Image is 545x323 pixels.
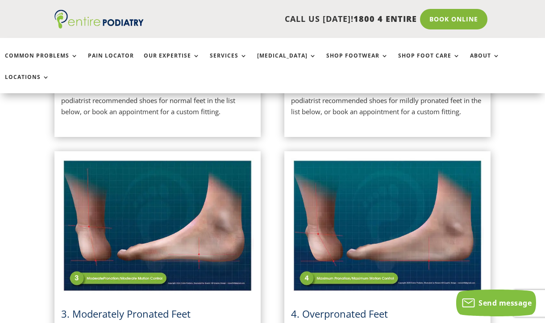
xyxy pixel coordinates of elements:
span: 1800 4 ENTIRE [354,13,417,24]
a: About [470,53,500,72]
a: Entire Podiatry [54,21,144,30]
p: Your feet ideally need . View our podiatrist recommended shoes for normal feet in the list below,... [61,83,254,118]
a: Common Problems [5,53,78,72]
img: Moderately Pronated Feet - View Podiatrist Recommended Moderate Motion Control Shoes [61,158,254,294]
span: 4. Overpronated Feet [291,307,388,320]
a: Pain Locator [88,53,134,72]
img: Overpronated Feet - View Podiatrist Recommended Maximum Motion Control Shoes [291,158,484,294]
span: 3. Moderately Pronated Feet [61,307,191,320]
a: Shop Footwear [326,53,388,72]
img: logo (1) [54,10,144,29]
a: Our Expertise [144,53,200,72]
a: Locations [5,74,50,93]
span: Send message [478,298,532,308]
a: Services [210,53,247,72]
button: Send message [456,290,536,316]
a: Book Online [420,9,487,29]
p: Your feet ideally need . View our podiatrist recommended shoes for mildly pronated feet in the li... [291,83,484,118]
p: CALL US [DATE]! [152,13,417,25]
a: [MEDICAL_DATA] [257,53,316,72]
a: Shop Foot Care [398,53,460,72]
